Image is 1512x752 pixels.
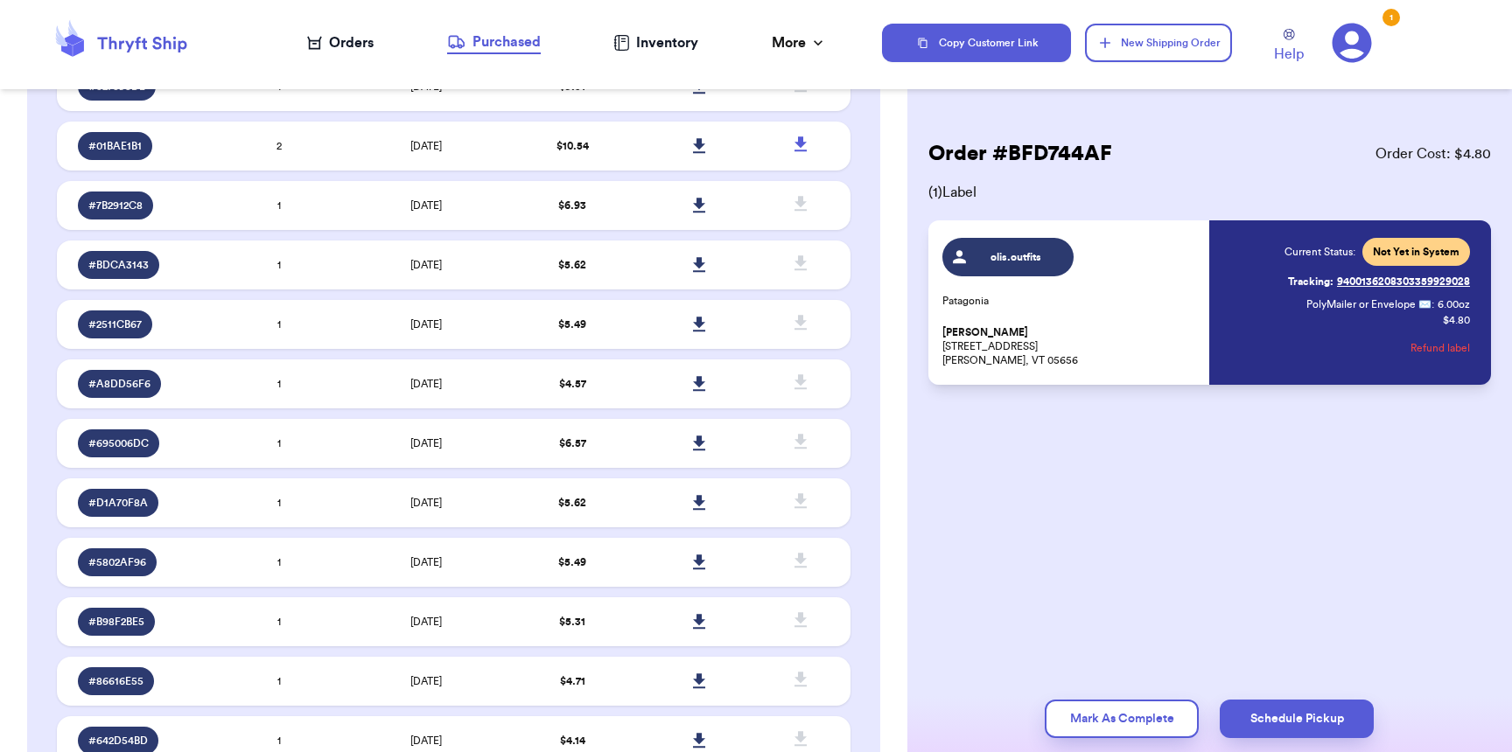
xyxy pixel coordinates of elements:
[1284,245,1355,259] span: Current Status:
[560,676,585,686] span: $ 4.71
[88,436,149,450] span: # 695006DC
[410,616,442,627] span: [DATE]
[88,377,150,391] span: # A8DD56F6
[1382,9,1400,26] div: 1
[558,200,586,211] span: $ 6.93
[558,557,586,567] span: $ 5.49
[88,555,146,569] span: # 5802AF96
[410,319,442,330] span: [DATE]
[410,260,442,270] span: [DATE]
[1410,329,1470,367] button: Refund label
[942,325,1200,367] p: [STREET_ADDRESS] [PERSON_NAME], VT 05656
[410,557,442,567] span: [DATE]
[942,294,1200,308] p: Patagonia
[1288,268,1470,296] a: Tracking:9400136208303359929028
[410,676,442,686] span: [DATE]
[560,735,585,746] span: $ 4.14
[410,498,442,508] span: [DATE]
[974,250,1057,264] span: olis.outfits
[1375,143,1491,164] span: Order Cost: $ 4.80
[88,674,143,688] span: # 86616E55
[410,438,442,449] span: [DATE]
[942,326,1028,339] span: [PERSON_NAME]
[1045,700,1199,738] button: Mark As Complete
[277,676,281,686] span: 1
[88,496,148,510] span: # D1A70F8A
[558,319,586,330] span: $ 5.49
[410,200,442,211] span: [DATE]
[277,557,281,567] span: 1
[558,260,586,270] span: $ 5.62
[1306,299,1431,310] span: PolyMailer or Envelope ✉️
[1431,297,1434,311] span: :
[556,141,589,151] span: $ 10.54
[88,139,142,153] span: # 01BAE1B1
[410,379,442,389] span: [DATE]
[277,498,281,508] span: 1
[1332,23,1372,63] a: 1
[88,317,142,331] span: # 2511CB67
[410,735,442,746] span: [DATE]
[613,32,698,53] a: Inventory
[88,198,143,212] span: # 7B2912C8
[559,379,586,389] span: $ 4.57
[277,616,281,627] span: 1
[928,140,1112,168] h2: Order # BFD744AF
[559,438,586,449] span: $ 6.57
[88,258,149,272] span: # BDCA3143
[307,32,374,53] a: Orders
[277,260,281,270] span: 1
[1274,44,1304,65] span: Help
[447,31,541,54] a: Purchased
[1373,245,1459,259] span: Not Yet in System
[1443,313,1470,327] p: $ 4.80
[410,141,442,151] span: [DATE]
[88,734,148,748] span: # 642D54BD
[1085,24,1232,62] button: New Shipping Order
[88,615,144,629] span: # B98F2BE5
[277,379,281,389] span: 1
[928,182,1491,203] span: ( 1 ) Label
[277,200,281,211] span: 1
[276,141,282,151] span: 2
[1288,275,1333,289] span: Tracking:
[1274,29,1304,65] a: Help
[559,616,585,627] span: $ 5.31
[277,735,281,746] span: 1
[277,319,281,330] span: 1
[277,438,281,449] span: 1
[558,498,586,508] span: $ 5.62
[772,32,827,53] div: More
[1220,700,1374,738] button: Schedule Pickup
[447,31,541,52] div: Purchased
[882,24,1071,62] button: Copy Customer Link
[1438,297,1470,311] span: 6.00 oz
